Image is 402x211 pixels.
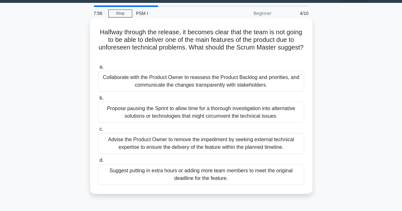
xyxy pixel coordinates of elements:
div: Beginner [220,7,275,20]
h5: Halfway through the release, it becomes clear that the team is not going to be able to deliver on... [98,28,305,59]
span: a. [99,64,104,69]
a: Stop [108,10,132,17]
div: Propose pausing the Sprint to allow time for a thorough investigation into alternative solutions ... [98,102,304,123]
span: c. [99,126,103,132]
span: d. [99,157,104,163]
div: Suggest putting in extra hours or adding more team members to meet the original deadline for the ... [98,164,304,185]
span: b. [99,95,104,101]
div: Collaborate with the Product Owner to reassess the Product Backlog and priorities, and communicat... [98,71,304,92]
div: 4/10 [275,7,312,20]
div: 7:58 [90,7,108,20]
div: PSM I [132,7,220,20]
div: Advise the Product Owner to remove the impediment by seeking external technical expertise to ensu... [98,133,304,154]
